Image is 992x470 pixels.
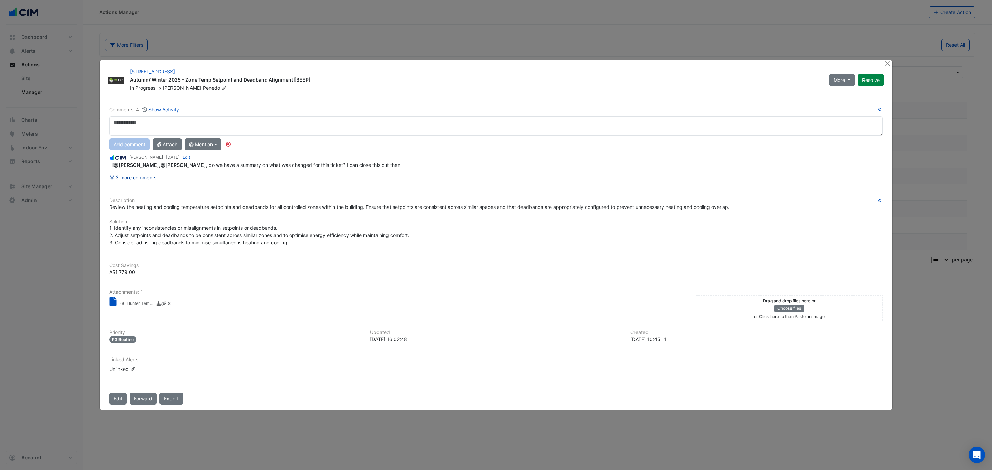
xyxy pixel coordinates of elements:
[203,85,228,92] span: Penedo
[108,77,124,84] img: GSTEC
[109,330,362,335] h6: Priority
[829,74,855,86] button: More
[130,68,175,74] a: [STREET_ADDRESS]
[109,171,157,183] button: 3 more comments
[370,335,622,343] div: [DATE] 16:02:48
[109,154,126,161] img: CIM
[763,298,816,303] small: Drag and drop files here or
[142,106,179,114] button: Show Activity
[183,154,190,160] a: Edit
[630,330,883,335] h6: Created
[167,300,172,308] a: Delete
[754,314,825,319] small: or Click here to then Paste an image
[159,393,183,405] a: Export
[225,141,231,147] div: Tooltip anchor
[370,330,622,335] h6: Updated
[157,85,161,91] span: ->
[109,106,179,114] div: Comments: 4
[109,225,409,245] span: 1. Identify any inconsistencies or misalignments in setpoints or deadbands. 2. Adjust setpoints a...
[109,336,136,343] div: P3 Routine
[774,305,804,312] button: Choose files
[109,289,883,295] h6: Attachments: 1
[630,335,883,343] div: [DATE] 10:45:11
[884,60,891,67] button: Close
[109,269,135,275] span: A$1,779.00
[166,154,179,160] span: 2025-08-01 16:02:48
[109,263,883,268] h6: Cost Savings
[109,204,730,210] span: Review the heating and cooling temperature setpoints and deadbands for all controlled zones withi...
[109,197,883,203] h6: Description
[185,138,221,150] button: @ Mention
[130,367,135,372] fa-icon: Edit Linked Alerts
[163,85,201,91] span: [PERSON_NAME]
[109,393,127,405] button: Edit
[109,219,883,225] h6: Solution
[858,74,884,86] button: Resolve
[130,76,821,85] div: Autumn/ Winter 2025 - Zone Temp Setpoint and Deadband Alignment [BEEP]
[120,300,155,308] small: 66 Hunter Temp Setpoint - Review.xlsx
[156,300,161,308] a: Download
[109,365,192,373] div: Unlinked
[129,154,190,160] small: [PERSON_NAME] - -
[109,162,402,168] span: Hi , , do we have a summary on what was changed for this ticket? I can close this out then.
[834,76,845,84] span: More
[114,162,159,168] span: citymutual@proactfm.com.au [PROACTFM]
[161,162,206,168] span: jpe@gstec.com.au [GSTEC]
[153,138,182,150] button: Attach
[130,85,155,91] span: In Progress
[161,300,166,308] a: Copy link to clipboard
[109,357,883,363] h6: Linked Alerts
[130,393,157,405] button: Forward
[969,447,985,463] div: Open Intercom Messenger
